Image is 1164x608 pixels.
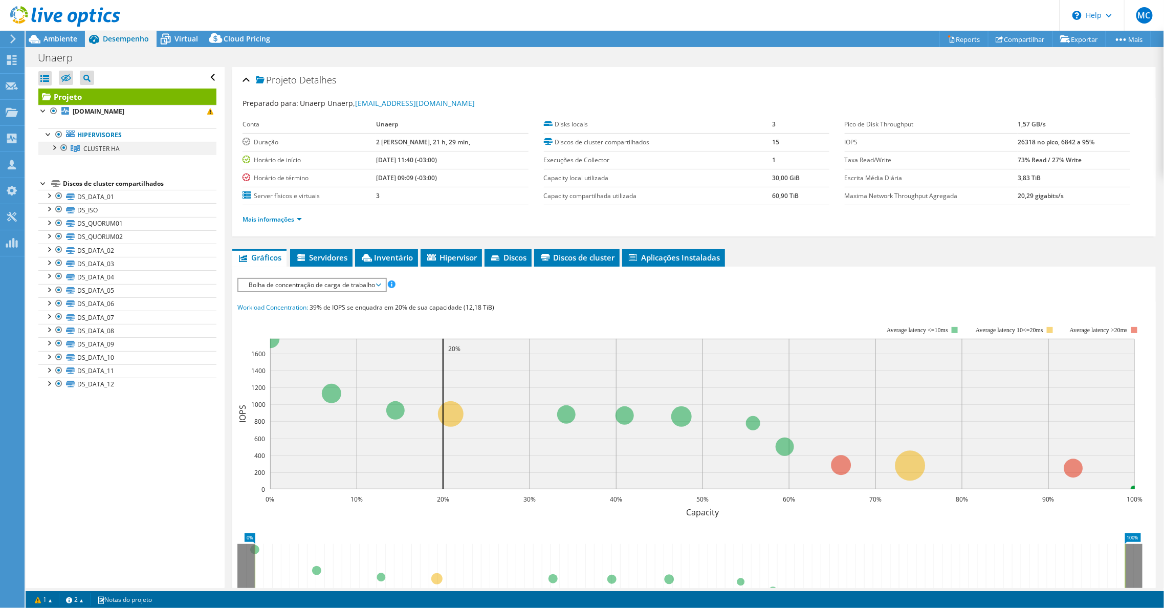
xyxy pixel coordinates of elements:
a: CLUSTER HA [38,142,216,155]
b: 1,57 GB/s [1018,120,1046,128]
span: Unaerp Unaerp, [300,98,475,108]
a: 2 [59,593,91,606]
text: Average latency >20ms [1070,327,1128,334]
a: 1 [28,593,59,606]
text: 20% [448,344,460,353]
text: 1000 [251,400,266,409]
a: DS_DATA_09 [38,337,216,351]
a: Compartilhar [988,31,1053,47]
a: Hipervisores [38,128,216,142]
text: 70% [869,495,882,504]
label: Maxima Network Throughput Agregada [845,191,1018,201]
label: Horário de início [243,155,376,165]
label: Conta [243,119,376,129]
text: 200 [254,468,265,477]
a: DS_DATA_08 [38,324,216,337]
text: 10% [350,495,363,504]
text: 90% [1042,495,1055,504]
b: 30,00 GiB [772,173,800,182]
tspan: Average latency 10<=20ms [976,327,1043,334]
a: Projeto [38,89,216,105]
b: [DATE] 11:40 (-03:00) [376,156,437,164]
text: IOPS [237,405,248,423]
span: Discos [490,252,526,263]
text: 1400 [251,366,266,375]
tspan: Average latency <=10ms [887,327,948,334]
label: Duração [243,137,376,147]
b: 3,83 TiB [1018,173,1041,182]
a: Mais [1106,31,1151,47]
a: Mais informações [243,215,302,224]
a: DS_DATA_03 [38,257,216,270]
a: DS_DATA_02 [38,244,216,257]
text: 40% [610,495,622,504]
b: 20,29 gigabits/s [1018,191,1064,200]
label: Capacity local utilizada [544,173,773,183]
label: Execuções de Collector [544,155,773,165]
span: Hipervisor [426,252,477,263]
label: Horário de término [243,173,376,183]
span: Desempenho [103,34,149,44]
label: Server físicos e virtuais [243,191,376,201]
label: Pico de Disk Throughput [845,119,1018,129]
a: DS_DATA_11 [38,364,216,378]
b: Unaerp [376,120,398,128]
text: 80% [956,495,968,504]
a: DS_DATA_04 [38,270,216,284]
span: Cloud Pricing [224,34,270,44]
span: Inventário [360,252,413,263]
label: Discos de cluster compartilhados [544,137,773,147]
a: [EMAIL_ADDRESS][DOMAIN_NAME] [355,98,475,108]
text: 1200 [251,383,266,392]
text: 0% [266,495,275,504]
label: Taxa Read/Write [845,155,1018,165]
text: Capacity [686,507,719,518]
span: Ambiente [43,34,77,44]
text: 60% [783,495,795,504]
span: MC [1136,7,1153,24]
text: 1600 [251,350,266,358]
b: 2 [PERSON_NAME], 21 h, 29 min, [376,138,470,146]
span: Servidores [295,252,347,263]
a: DS_QUORUM01 [38,217,216,230]
span: CLUSTER HA [83,144,120,153]
span: Aplicações Instaladas [627,252,720,263]
h1: Unaerp [33,52,89,63]
a: DS_DATA_06 [38,297,216,311]
a: DS_ISO [38,203,216,216]
span: Gráficos [237,252,281,263]
a: Exportar [1052,31,1106,47]
label: Escrita Média Diária [845,173,1018,183]
b: 73% Read / 27% Write [1018,156,1082,164]
b: 60,90 TiB [772,191,799,200]
span: Workload Concentration: [237,303,308,312]
label: Disks locais [544,119,773,129]
span: Projeto [256,75,297,85]
a: Notas do projeto [90,593,159,606]
text: 800 [254,417,265,426]
span: 39% de IOPS se enquadra em 20% de sua capacidade (12,18 TiB) [310,303,494,312]
label: Capacity compartilhada utilizada [544,191,773,201]
a: DS_DATA_05 [38,284,216,297]
span: Bolha de concentração de carga de trabalho [244,279,380,291]
b: 15 [772,138,779,146]
a: DS_DATA_07 [38,311,216,324]
a: Reports [939,31,989,47]
div: Discos de cluster compartilhados [63,178,216,190]
label: Preparado para: [243,98,298,108]
a: [DOMAIN_NAME] [38,105,216,118]
svg: \n [1072,11,1082,20]
text: 50% [696,495,709,504]
b: 26318 no pico, 6842 a 95% [1018,138,1094,146]
a: DS_QUORUM02 [38,230,216,244]
a: DS_DATA_10 [38,351,216,364]
b: [DATE] 09:09 (-03:00) [376,173,437,182]
span: Detalhes [299,74,336,86]
a: DS_DATA_01 [38,190,216,203]
span: Discos de cluster [539,252,614,263]
text: 30% [523,495,536,504]
a: DS_DATA_12 [38,378,216,391]
b: 3 [376,191,380,200]
b: 3 [772,120,776,128]
b: [DOMAIN_NAME] [73,107,124,116]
